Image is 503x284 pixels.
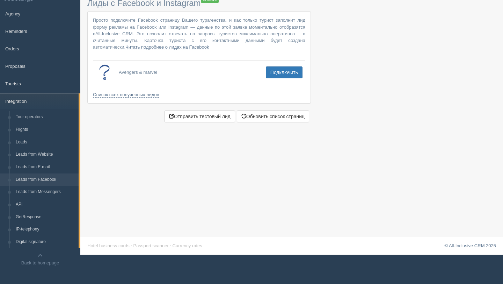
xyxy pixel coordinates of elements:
[95,31,133,36] span: All-Inclusive CRM
[13,148,79,161] a: Leads from Website
[131,243,132,248] span: ·
[13,161,79,173] a: Leads from E-mail
[93,17,305,50] p: Просто подключите Facebook страницу Вашего турагенства, и как только турист заполнит лид форму ре...
[13,111,79,123] a: Tour operators
[13,236,79,248] a: Digital signature
[13,123,79,136] a: Flights
[116,61,235,84] td: Avengers & marvel
[93,92,159,98] a: Список всех полученных лидов
[13,173,79,186] a: Leads from Facebook
[13,198,79,211] a: API
[13,186,79,198] a: Leads from Messengers
[13,223,79,236] a: IP-telephony
[173,243,202,248] a: Currency rates
[13,211,79,223] a: GetResponse
[125,44,209,50] a: Читать подробнее о лидах на Facebook
[165,111,235,122] a: Отправить тестовый лид
[96,64,113,81] img: picture
[133,243,169,248] a: Passport scanner
[170,243,171,248] span: ·
[266,66,302,78] button: Подключить
[87,243,130,248] a: Hotel business cards
[13,136,79,149] a: Leads
[237,111,309,122] button: Обновить список страниц
[444,243,496,248] a: © All-Inclusive CRM 2025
